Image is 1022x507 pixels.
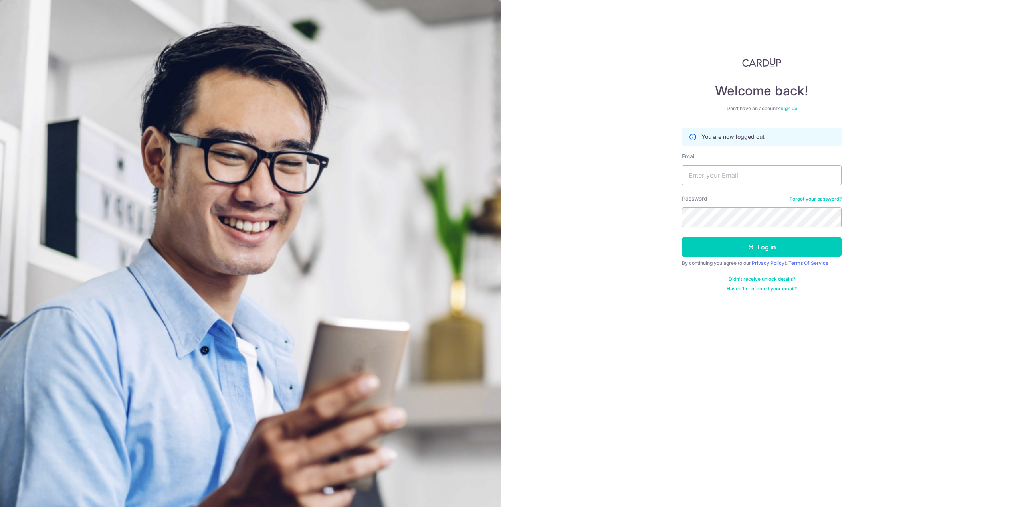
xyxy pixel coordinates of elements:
[780,105,797,111] a: Sign up
[788,260,828,266] a: Terms Of Service
[752,260,784,266] a: Privacy Policy
[682,237,842,257] button: Log in
[682,105,842,112] div: Don’t have an account?
[682,195,707,203] label: Password
[701,133,765,141] p: You are now logged out
[682,83,842,99] h4: Welcome back!
[682,260,842,266] div: By continuing you agree to our &
[742,57,781,67] img: CardUp Logo
[790,196,842,202] a: Forgot your password?
[727,286,797,292] a: Haven't confirmed your email?
[729,276,795,282] a: Didn't receive unlock details?
[682,165,842,185] input: Enter your Email
[682,152,695,160] label: Email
